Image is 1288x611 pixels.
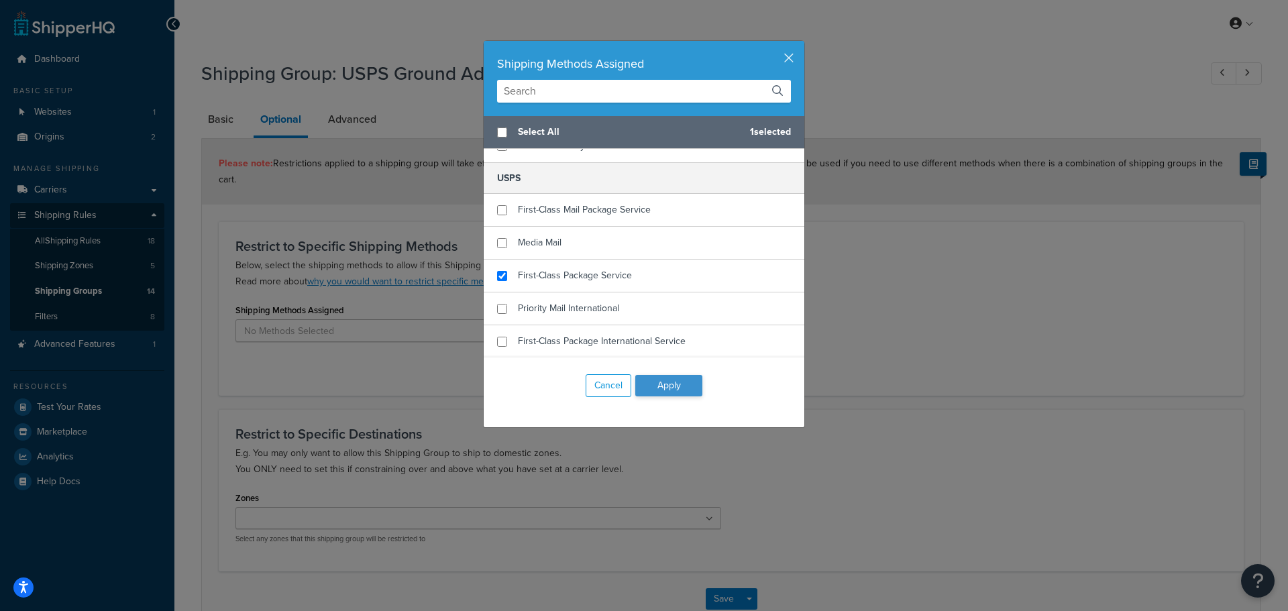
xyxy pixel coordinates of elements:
span: Media Mail [518,235,561,249]
span: Select All [518,123,739,142]
span: First-Class Mail Package Service [518,203,651,217]
span: Priority Mail International [518,301,619,315]
div: Shipping Methods Assigned [497,54,791,73]
span: First-Class Package International Service [518,334,686,348]
h5: USPS [484,162,804,194]
span: First-Class Package Service [518,268,632,282]
input: Search [497,80,791,103]
div: 1 selected [484,116,804,149]
span: FedEx Economy [518,139,585,153]
button: Cancel [586,374,631,397]
button: Apply [635,375,702,396]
